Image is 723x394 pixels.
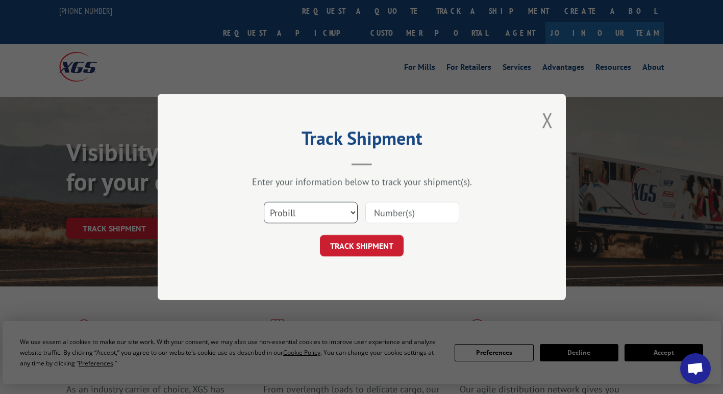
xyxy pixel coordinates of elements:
[542,107,553,134] button: Close modal
[365,202,459,223] input: Number(s)
[209,176,515,188] div: Enter your information below to track your shipment(s).
[320,235,404,256] button: TRACK SHIPMENT
[209,131,515,150] h2: Track Shipment
[680,353,711,384] div: Open chat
